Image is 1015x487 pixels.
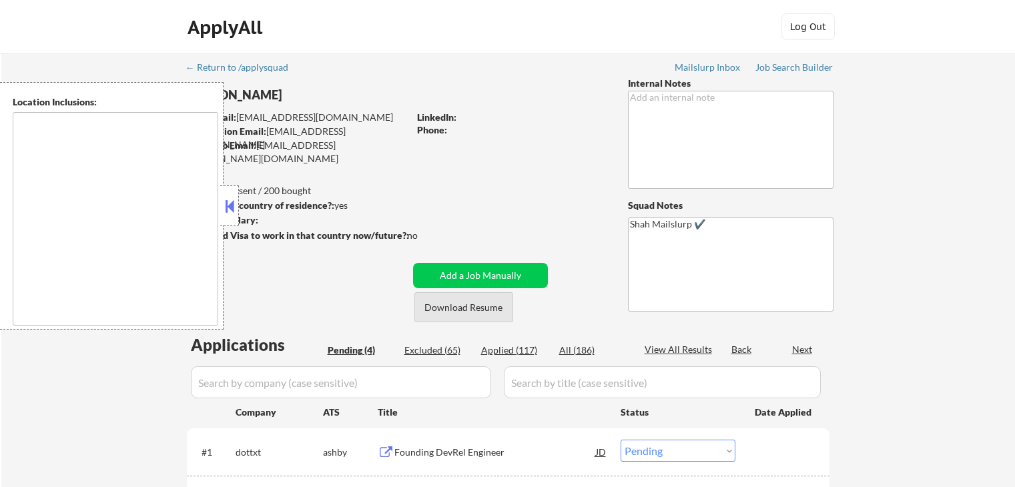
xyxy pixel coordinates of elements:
div: yes [186,199,404,212]
div: Excluded (65) [404,344,471,357]
div: [PERSON_NAME] [187,87,461,103]
div: ApplyAll [188,16,266,39]
a: ← Return to /applysquad [186,62,301,75]
div: Date Applied [755,406,813,419]
button: Download Resume [414,292,513,322]
div: [EMAIL_ADDRESS][PERSON_NAME][DOMAIN_NAME] [187,139,408,165]
strong: Can work in country of residence?: [186,199,334,211]
div: All (186) [559,344,626,357]
strong: Phone: [417,124,447,135]
div: View All Results [645,343,716,356]
button: Add a Job Manually [413,263,548,288]
div: Pending (4) [328,344,394,357]
div: dottxt [236,446,323,459]
a: Mailslurp Inbox [675,62,741,75]
div: Back [731,343,753,356]
div: Founding DevRel Engineer [394,446,596,459]
div: Location Inclusions: [13,95,218,109]
div: ← Return to /applysquad [186,63,301,72]
div: Next [792,343,813,356]
div: Squad Notes [628,199,833,212]
input: Search by company (case sensitive) [191,366,491,398]
div: 117 sent / 200 bought [186,184,408,197]
strong: Will need Visa to work in that country now/future?: [187,229,409,241]
div: ATS [323,406,378,419]
div: Job Search Builder [755,63,833,72]
strong: LinkedIn: [417,111,456,123]
div: Status [621,400,735,424]
div: no [407,229,445,242]
div: [EMAIL_ADDRESS][DOMAIN_NAME] [188,111,408,124]
div: Applied (117) [481,344,548,357]
div: #1 [202,446,225,459]
div: Mailslurp Inbox [675,63,741,72]
div: Title [378,406,608,419]
button: Log Out [781,13,835,40]
div: [EMAIL_ADDRESS][DOMAIN_NAME] [188,125,408,151]
div: JD [595,440,608,464]
input: Search by title (case sensitive) [504,366,821,398]
div: Applications [191,337,323,353]
div: ashby [323,446,378,459]
div: Company [236,406,323,419]
div: Internal Notes [628,77,833,90]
